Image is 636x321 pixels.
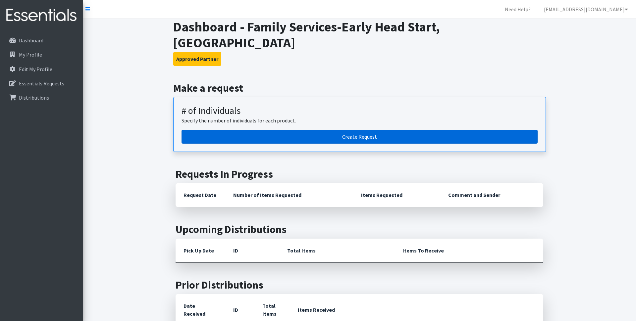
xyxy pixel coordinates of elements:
a: My Profile [3,48,80,61]
img: HumanEssentials [3,4,80,26]
h2: Upcoming Distributions [176,223,543,236]
p: My Profile [19,51,42,58]
h2: Make a request [173,82,546,94]
a: Create a request by number of individuals [182,130,538,144]
th: ID [225,239,279,263]
a: Need Help? [500,3,536,16]
h3: # of Individuals [182,105,538,116]
h1: Dashboard - Family Services-Early Head Start, [GEOGRAPHIC_DATA] [173,19,546,51]
h2: Requests In Progress [176,168,543,180]
th: Request Date [176,183,225,207]
th: Pick Up Date [176,239,225,263]
h2: Prior Distributions [176,279,543,291]
p: Specify the number of individuals for each product. [182,116,538,124]
p: Edit My Profile [19,66,52,72]
a: Edit My Profile [3,63,80,76]
p: Essentials Requests [19,80,64,87]
a: Dashboard [3,34,80,47]
a: Essentials Requests [3,77,80,90]
p: Dashboard [19,37,43,44]
p: Distributions [19,94,49,101]
th: Number of Items Requested [225,183,353,207]
th: Total Items [279,239,395,263]
a: [EMAIL_ADDRESS][DOMAIN_NAME] [539,3,633,16]
th: Comment and Sender [440,183,543,207]
button: Approved Partner [173,52,221,66]
a: Distributions [3,91,80,104]
th: Items To Receive [395,239,543,263]
th: Items Requested [353,183,440,207]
